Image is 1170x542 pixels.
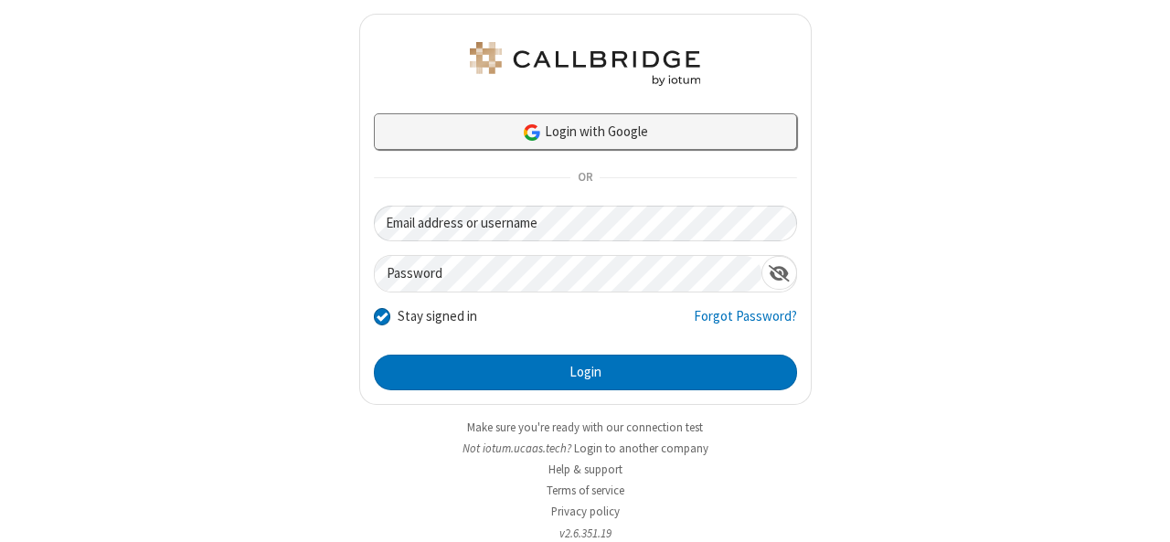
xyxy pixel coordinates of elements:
[761,256,797,290] div: Show password
[467,420,703,435] a: Make sure you're ready with our connection test
[547,483,624,498] a: Terms of service
[374,206,798,241] input: Email address or username
[522,122,542,143] img: google-icon.png
[551,504,620,519] a: Privacy policy
[398,306,477,327] label: Stay signed in
[548,462,622,477] a: Help & support
[570,165,600,191] span: OR
[574,440,708,457] button: Login to another company
[359,525,812,542] li: v2.6.351.19
[359,440,812,457] li: Not iotum.​ucaas.​tech?
[374,355,797,391] button: Login
[466,42,704,86] img: iotum.​ucaas.​tech
[375,256,761,292] input: Password
[374,113,797,150] a: Login with Google
[694,306,797,341] a: Forgot Password?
